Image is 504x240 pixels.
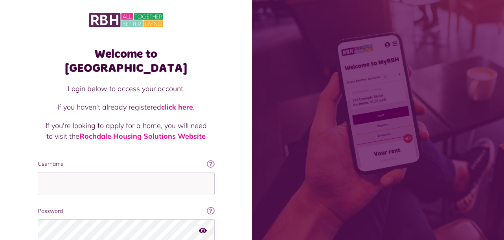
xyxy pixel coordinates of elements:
a: Rochdale Housing Solutions Website [79,132,206,141]
label: Username [38,160,215,168]
h1: Welcome to [GEOGRAPHIC_DATA] [38,47,215,75]
p: If you haven't already registered . [46,102,207,112]
a: click here [161,103,193,112]
img: MyRBH [89,12,163,28]
p: Login below to access your account. [46,83,207,94]
p: If you're looking to apply for a home, you will need to visit the [46,120,207,141]
label: Password [38,207,215,215]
